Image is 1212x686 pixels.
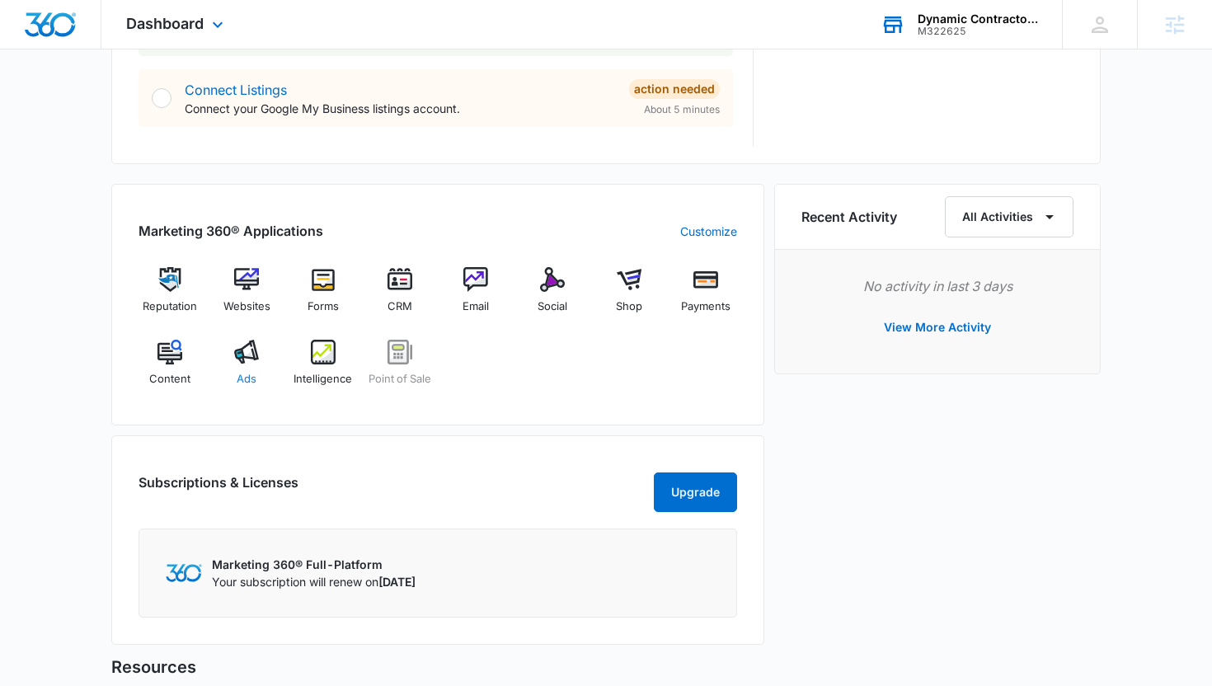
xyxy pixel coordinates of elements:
span: Intelligence [294,371,352,388]
button: View More Activity [867,308,1008,347]
h2: Subscriptions & Licenses [139,472,298,505]
a: Payments [674,267,737,327]
button: All Activities [945,196,1073,237]
img: Marketing 360 Logo [166,564,202,581]
h2: Marketing 360® Applications [139,221,323,241]
button: Upgrade [654,472,737,512]
span: Reputation [143,298,197,315]
span: Dashboard [126,15,204,32]
span: Email [463,298,489,315]
span: Payments [681,298,730,315]
a: Websites [215,267,279,327]
h6: Recent Activity [801,207,897,227]
span: Forms [308,298,339,315]
span: Shop [616,298,642,315]
p: No activity in last 3 days [801,276,1073,296]
a: Connect Listings [185,82,287,98]
p: Connect your Google My Business listings account. [185,100,616,117]
a: Ads [215,340,279,399]
a: CRM [368,267,431,327]
span: Point of Sale [369,371,431,388]
span: About 5 minutes [644,102,720,117]
div: account name [918,12,1038,26]
a: Content [139,340,202,399]
a: Forms [292,267,355,327]
div: Action Needed [629,79,720,99]
p: Marketing 360® Full-Platform [212,556,416,573]
a: Email [444,267,508,327]
h5: Resources [111,655,1101,679]
span: CRM [388,298,412,315]
div: account id [918,26,1038,37]
span: [DATE] [378,575,416,589]
span: Ads [237,371,256,388]
a: Shop [598,267,661,327]
a: Intelligence [292,340,355,399]
span: Social [538,298,567,315]
a: Customize [680,223,737,240]
a: Point of Sale [368,340,431,399]
span: Websites [223,298,270,315]
a: Reputation [139,267,202,327]
span: Content [149,371,190,388]
a: Social [521,267,585,327]
p: Your subscription will renew on [212,573,416,590]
